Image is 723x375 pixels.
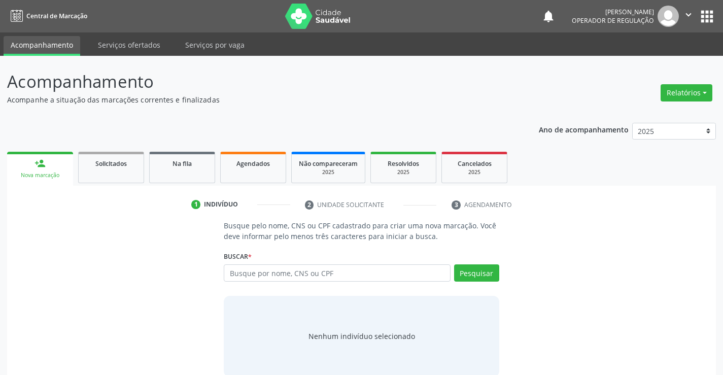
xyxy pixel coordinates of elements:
[204,200,238,209] div: Indivíduo
[7,8,87,24] a: Central de Marcação
[378,168,429,176] div: 2025
[572,16,654,25] span: Operador de regulação
[661,84,712,101] button: Relatórios
[299,168,358,176] div: 2025
[658,6,679,27] img: img
[224,220,499,242] p: Busque pelo nome, CNS ou CPF cadastrado para criar uma nova marcação. Você deve informar pelo men...
[236,159,270,168] span: Agendados
[679,6,698,27] button: 
[224,249,252,264] label: Buscar
[698,8,716,25] button: apps
[91,36,167,54] a: Serviços ofertados
[178,36,252,54] a: Serviços por vaga
[26,12,87,20] span: Central de Marcação
[388,159,419,168] span: Resolvidos
[299,159,358,168] span: Não compareceram
[572,8,654,16] div: [PERSON_NAME]
[4,36,80,56] a: Acompanhamento
[541,9,556,23] button: notifications
[539,123,629,135] p: Ano de acompanhamento
[95,159,127,168] span: Solicitados
[458,159,492,168] span: Cancelados
[191,200,200,209] div: 1
[449,168,500,176] div: 2025
[454,264,499,282] button: Pesquisar
[7,94,503,105] p: Acompanhe a situação das marcações correntes e finalizadas
[683,9,694,20] i: 
[224,264,450,282] input: Busque por nome, CNS ou CPF
[7,69,503,94] p: Acompanhamento
[308,331,415,342] div: Nenhum indivíduo selecionado
[173,159,192,168] span: Na fila
[14,172,66,179] div: Nova marcação
[35,158,46,169] div: person_add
